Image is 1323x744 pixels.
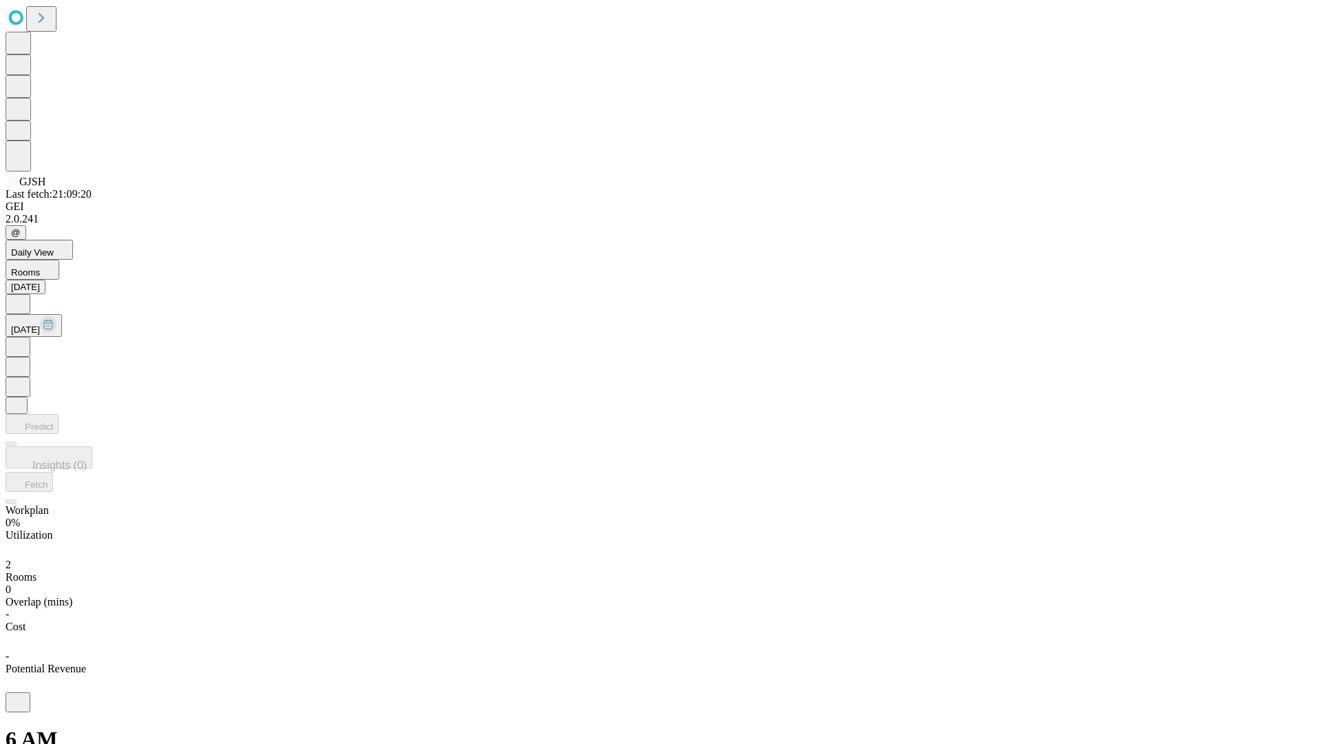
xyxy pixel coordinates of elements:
span: - [6,650,9,662]
span: Overlap (mins) [6,596,72,608]
span: Workplan [6,504,49,516]
span: 0% [6,517,20,528]
span: Rooms [11,267,40,278]
span: Cost [6,621,25,632]
span: Potential Revenue [6,663,86,674]
button: Predict [6,414,59,434]
span: 2 [6,559,11,570]
button: [DATE] [6,280,45,294]
span: Rooms [6,571,37,583]
button: Rooms [6,260,59,280]
button: [DATE] [6,314,62,337]
button: Fetch [6,472,53,492]
span: Daily View [11,247,54,258]
button: Insights (0) [6,446,92,468]
span: [DATE] [11,324,40,335]
div: GEI [6,200,1317,213]
span: GJSH [19,176,45,187]
div: 2.0.241 [6,213,1317,225]
span: @ [11,227,21,238]
button: @ [6,225,26,240]
span: Utilization [6,529,52,541]
span: Insights (0) [32,459,87,471]
span: 0 [6,583,11,595]
button: Daily View [6,240,73,260]
span: - [6,608,9,620]
span: Last fetch: 21:09:20 [6,188,92,200]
